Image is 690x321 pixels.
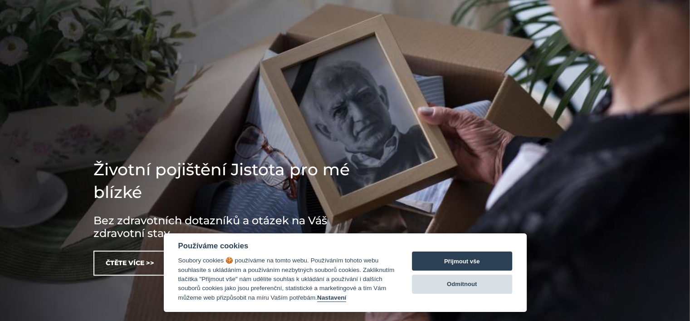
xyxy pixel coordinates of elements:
[178,242,395,251] div: Používáme cookies
[93,214,366,240] h3: Bez zdravotních dotazníků a otázek na Váš zdravotní stav
[412,252,512,271] button: Přijmout vše
[93,158,366,203] h1: Životní pojištění Jistota pro mé blízké
[317,294,346,302] button: Nastavení
[93,251,166,276] a: Čtěte více >>
[178,256,395,302] div: Soubory cookies 🍪 používáme na tomto webu. Používáním tohoto webu souhlasíte s ukládáním a použív...
[412,275,512,294] button: Odmítnout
